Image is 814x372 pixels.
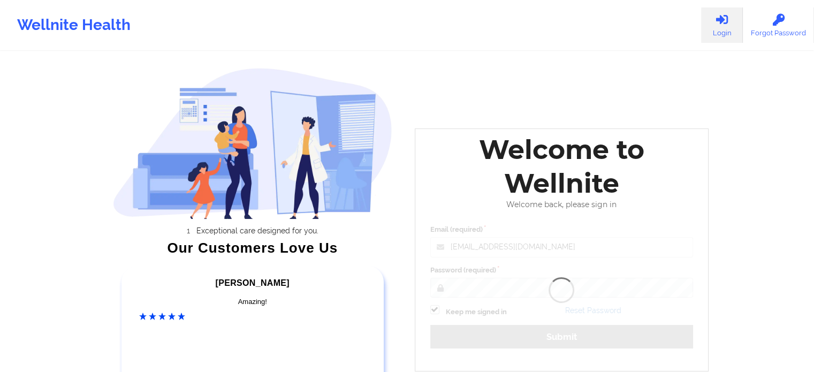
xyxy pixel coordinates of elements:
[113,67,392,219] img: wellnite-auth-hero_200.c722682e.png
[423,133,701,200] div: Welcome to Wellnite
[216,278,290,287] span: [PERSON_NAME]
[701,7,743,43] a: Login
[123,226,392,235] li: Exceptional care designed for you.
[139,297,366,307] div: Amazing!
[743,7,814,43] a: Forgot Password
[113,242,392,253] div: Our Customers Love Us
[423,200,701,209] div: Welcome back, please sign in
